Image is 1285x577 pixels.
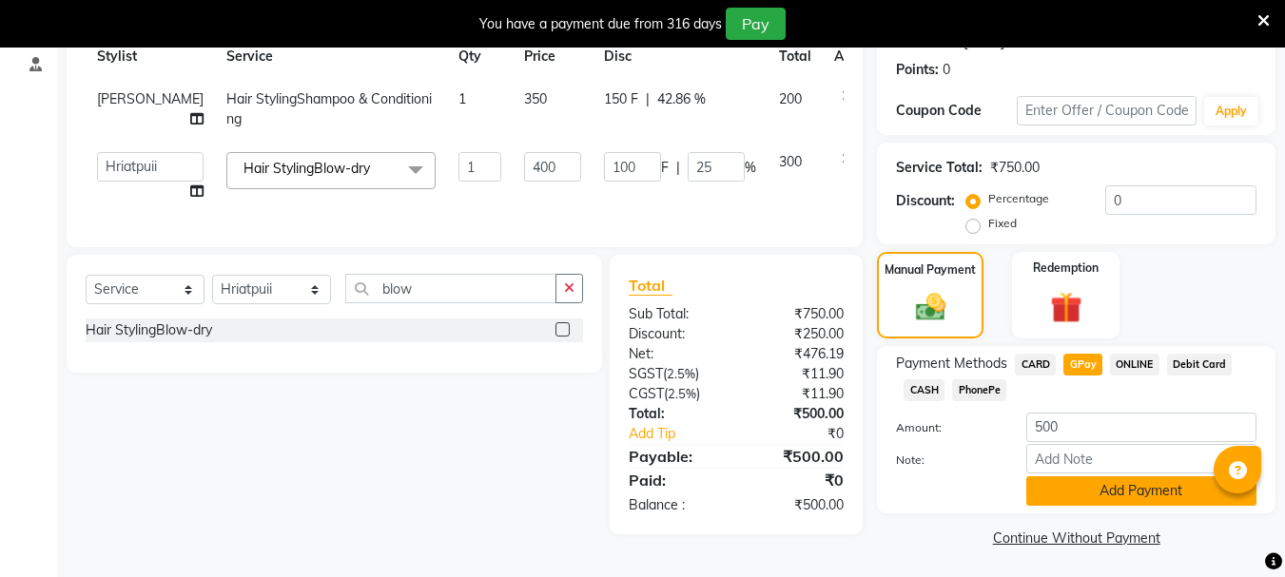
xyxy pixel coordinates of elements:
input: Add Note [1026,444,1256,473]
span: 1 [458,90,466,107]
a: Add Tip [614,424,756,444]
button: Apply [1204,97,1258,125]
span: ONLINE [1110,354,1159,375]
th: Disc [593,35,768,78]
div: ₹250.00 [736,324,858,344]
input: Amount [1026,413,1256,442]
span: [PERSON_NAME] [97,90,204,107]
div: ₹500.00 [736,445,858,468]
div: ( ) [614,384,736,404]
div: ₹11.90 [736,384,858,404]
span: CARD [1015,354,1056,375]
span: Payment Methods [896,354,1007,374]
img: _gift.svg [1041,288,1092,327]
span: % [745,158,756,178]
div: ₹11.90 [736,364,858,384]
label: Percentage [988,190,1049,207]
div: Discount: [896,191,955,211]
span: | [676,158,680,178]
div: Paid: [614,469,736,491]
div: ₹750.00 [736,304,858,324]
span: | [646,89,650,109]
label: Amount: [882,419,1011,436]
div: ₹500.00 [736,404,858,424]
div: ₹750.00 [990,158,1040,178]
span: CASH [904,379,944,401]
span: SGST [629,365,663,382]
div: Payable: [614,445,736,468]
div: You have a payment due from 316 days [479,14,722,34]
label: Note: [882,452,1011,469]
th: Action [823,35,886,78]
div: 0 [943,60,950,80]
div: ₹476.19 [736,344,858,364]
span: Hair StylingShampoo & Conditioning [226,90,432,127]
th: Price [513,35,593,78]
span: 42.86 % [657,89,706,109]
div: Coupon Code [896,101,1016,121]
span: GPay [1063,354,1102,375]
div: Total: [614,404,736,424]
span: Debit Card [1167,354,1233,375]
span: CGST [629,385,664,402]
button: Add Payment [1026,476,1256,506]
span: 300 [779,153,802,170]
div: Points: [896,60,939,80]
div: ₹0 [736,469,858,491]
label: Fixed [988,215,1017,232]
th: Stylist [86,35,215,78]
span: Total [629,276,672,296]
th: Qty [447,35,513,78]
button: Pay [726,8,786,40]
div: Discount: [614,324,736,344]
span: Hair StylingBlow-dry [243,160,370,177]
input: Search or Scan [345,274,556,303]
a: x [370,160,379,177]
label: Manual Payment [885,261,976,279]
div: Sub Total: [614,304,736,324]
img: _cash.svg [906,290,955,324]
div: Net: [614,344,736,364]
th: Service [215,35,447,78]
a: Continue Without Payment [881,529,1272,548]
div: ₹500.00 [736,495,858,515]
span: 2.5% [667,366,695,381]
span: 150 F [604,89,638,109]
span: PhonePe [952,379,1006,401]
span: F [661,158,669,178]
span: 350 [524,90,547,107]
input: Enter Offer / Coupon Code [1017,96,1197,125]
span: 200 [779,90,802,107]
div: ₹0 [757,424,859,444]
span: 2.5% [668,386,696,401]
label: Redemption [1033,260,1099,277]
div: Hair StylingBlow-dry [86,320,212,340]
div: ( ) [614,364,736,384]
th: Total [768,35,823,78]
div: Balance : [614,495,736,515]
div: Service Total: [896,158,983,178]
